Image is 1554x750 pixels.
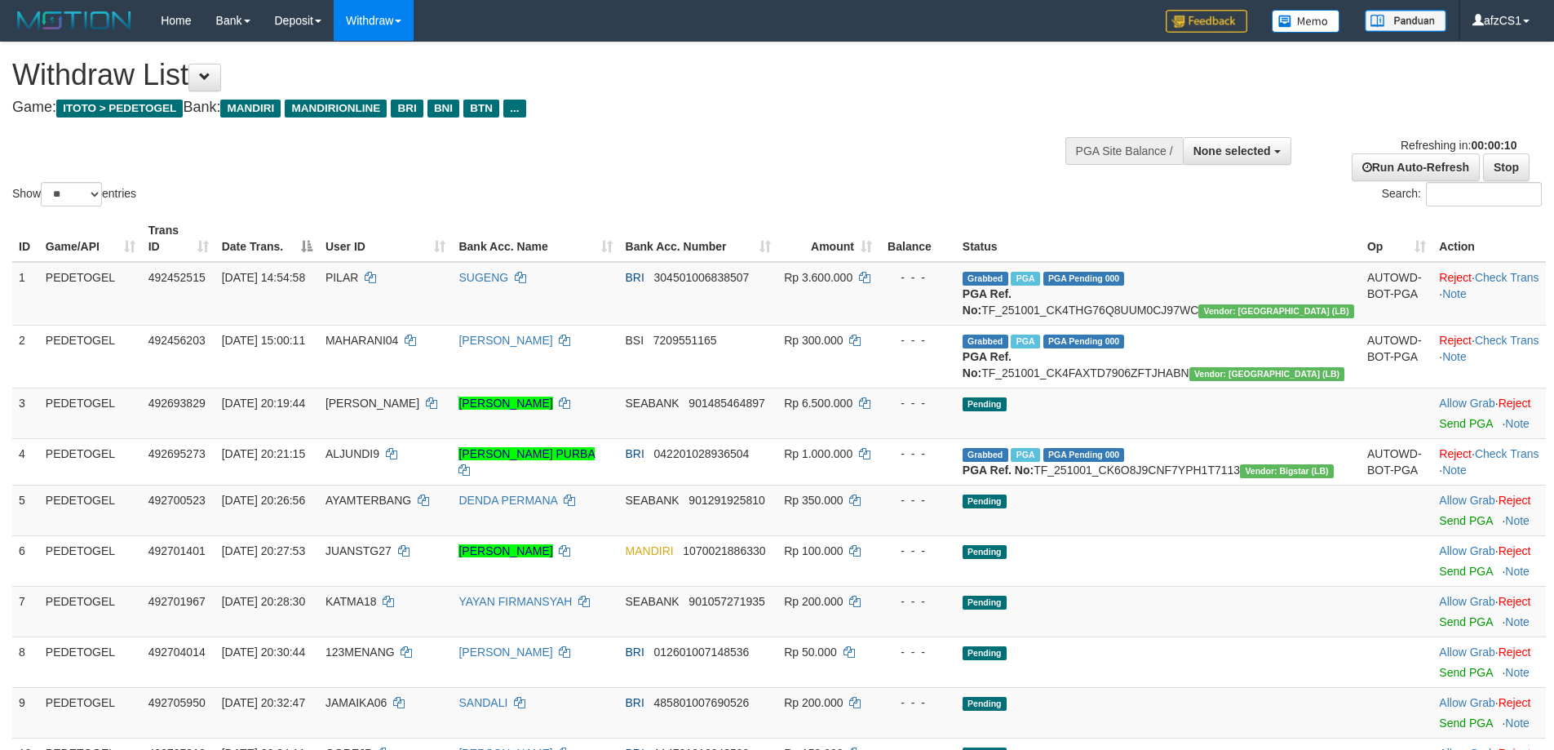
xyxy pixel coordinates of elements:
td: PEDETOGEL [39,586,142,637]
th: User ID: activate to sort column ascending [319,215,453,262]
a: Reject [1499,696,1531,709]
span: Grabbed [963,335,1008,348]
span: 492700523 [148,494,206,507]
img: Button%20Memo.svg [1272,10,1340,33]
span: BRI [626,447,644,460]
img: Feedback.jpg [1166,10,1247,33]
th: Op: activate to sort column ascending [1361,215,1432,262]
td: · [1432,637,1546,687]
span: KATMA18 [325,595,377,608]
span: 492701967 [148,595,206,608]
span: SEABANK [626,494,680,507]
a: Allow Grab [1439,696,1494,709]
span: JUANSTG27 [325,544,392,557]
a: Note [1505,565,1530,578]
h1: Withdraw List [12,59,1020,91]
span: PGA Pending [1043,272,1125,286]
span: 492701401 [148,544,206,557]
span: 492704014 [148,646,206,659]
span: Copy 304501006838507 to clipboard [654,271,750,284]
span: [DATE] 20:28:30 [222,595,305,608]
span: [DATE] 20:30:44 [222,646,305,659]
span: BRI [626,646,644,659]
span: · [1439,595,1498,608]
button: None selected [1183,137,1291,165]
div: - - - [885,446,950,462]
td: 8 [12,637,39,687]
a: Allow Grab [1439,397,1494,410]
span: BSI [626,334,644,347]
img: MOTION_logo.png [12,8,136,33]
span: Pending [963,495,1007,508]
span: · [1439,646,1498,659]
td: PEDETOGEL [39,388,142,438]
span: Copy 901485464897 to clipboard [688,397,764,410]
td: AUTOWD-BOT-PGA [1361,262,1432,326]
span: Copy 1070021886330 to clipboard [683,544,765,557]
a: Check Trans [1475,271,1539,284]
span: · [1439,544,1498,557]
a: Reject [1439,271,1472,284]
input: Search: [1426,182,1542,206]
span: · [1439,696,1498,709]
a: [PERSON_NAME] PURBA [458,447,595,460]
b: PGA Ref. No: [963,464,1034,477]
span: Pending [963,646,1007,660]
a: Note [1505,666,1530,679]
span: Copy 485801007690526 to clipboard [654,696,750,709]
td: AUTOWD-BOT-PGA [1361,325,1432,388]
span: 123MENANG [325,646,395,659]
a: Reject [1439,447,1472,460]
td: · [1432,687,1546,738]
a: Note [1505,514,1530,527]
a: [PERSON_NAME] [458,334,552,347]
span: · [1439,397,1498,410]
a: Note [1442,464,1467,477]
span: [DATE] 20:27:53 [222,544,305,557]
th: Date Trans.: activate to sort column descending [215,215,319,262]
span: 492695273 [148,447,206,460]
span: Rp 50.000 [784,646,837,659]
a: Send PGA [1439,565,1492,578]
span: 492452515 [148,271,206,284]
span: [DATE] 20:26:56 [222,494,305,507]
span: [DATE] 15:00:11 [222,334,305,347]
td: PEDETOGEL [39,438,142,485]
td: 4 [12,438,39,485]
td: 1 [12,262,39,326]
span: Rp 100.000 [784,544,843,557]
span: SEABANK [626,595,680,608]
span: None selected [1193,144,1271,158]
td: 6 [12,535,39,586]
span: Marked by afzCS1 [1011,448,1039,462]
span: Rp 6.500.000 [784,397,852,410]
th: Bank Acc. Name: activate to sort column ascending [452,215,618,262]
a: SANDALI [458,696,507,709]
td: 3 [12,388,39,438]
div: - - - [885,395,950,411]
div: - - - [885,492,950,508]
span: Marked by afzCS1 [1011,272,1039,286]
a: Reject [1499,494,1531,507]
label: Search: [1382,182,1542,206]
a: Allow Grab [1439,595,1494,608]
strong: 00:00:10 [1471,139,1516,152]
a: YAYAN FIRMANSYAH [458,595,572,608]
td: TF_251001_CK4THG76Q8UUM0CJ97WC [956,262,1361,326]
label: Show entries [12,182,136,206]
div: - - - [885,543,950,559]
td: TF_251001_CK6O8J9CNF7YPH1T7113 [956,438,1361,485]
td: · [1432,485,1546,535]
td: · [1432,388,1546,438]
td: · · [1432,262,1546,326]
span: AYAMTERBANG [325,494,411,507]
a: Send PGA [1439,514,1492,527]
span: PGA Pending [1043,335,1125,348]
td: 5 [12,485,39,535]
span: JAMAIKA06 [325,696,387,709]
a: Send PGA [1439,717,1492,730]
span: · [1439,494,1498,507]
h4: Game: Bank: [12,100,1020,116]
td: PEDETOGEL [39,535,142,586]
select: Showentries [41,182,102,206]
